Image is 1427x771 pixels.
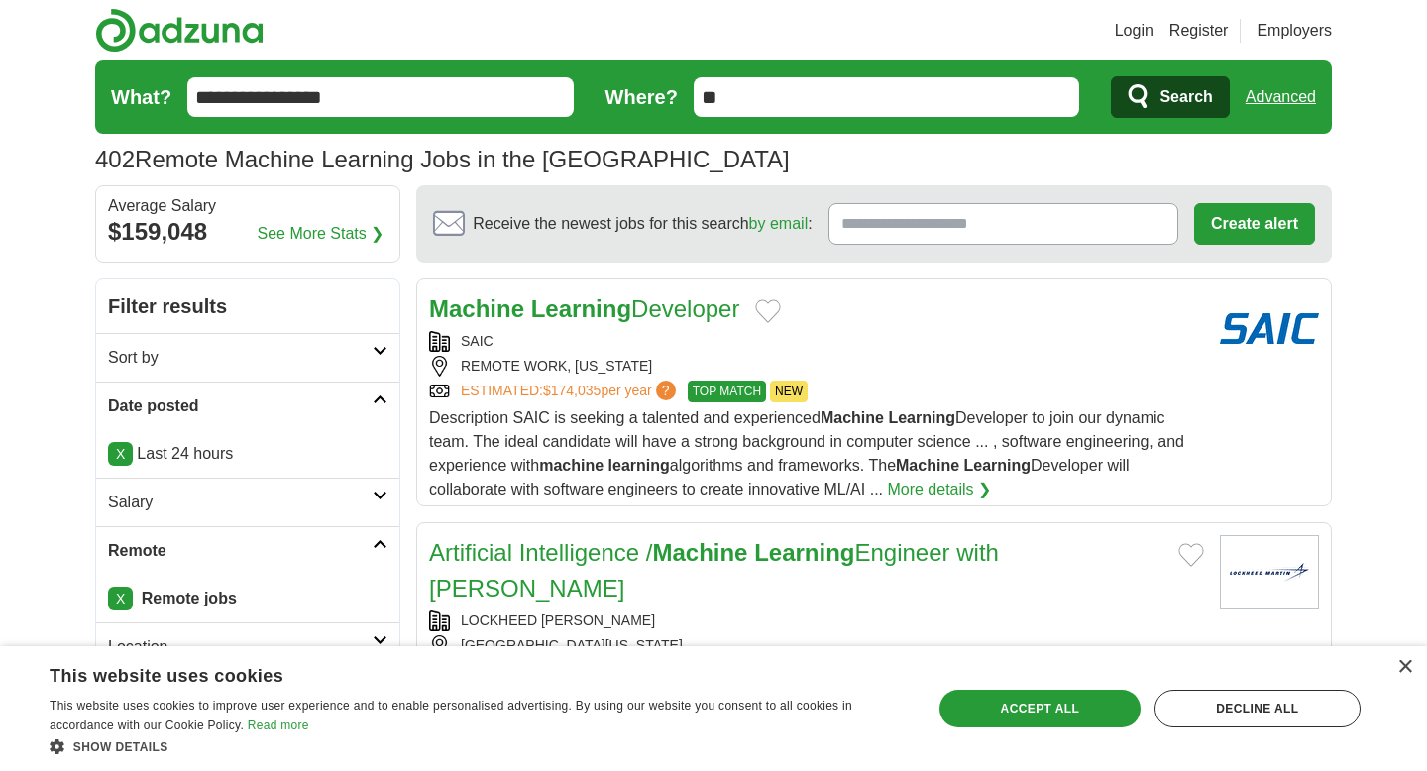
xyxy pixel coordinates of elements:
a: Salary [96,478,399,526]
label: What? [111,82,171,112]
a: X [108,442,133,466]
a: Register [1169,19,1229,43]
span: NEW [770,381,808,402]
div: Accept all [939,690,1141,727]
a: Login [1115,19,1153,43]
strong: Machine [429,295,524,322]
span: TOP MATCH [688,381,766,402]
a: Date posted [96,382,399,430]
div: Close [1397,660,1412,675]
a: See More Stats ❯ [258,222,384,246]
span: Description SAIC is seeking a talented and experienced Developer to join our dynamic team. The id... [429,409,1184,497]
span: ? [656,381,676,400]
img: Lockheed Martin logo [1220,535,1319,609]
button: Create alert [1194,203,1315,245]
button: Add to favorite jobs [1178,543,1204,567]
strong: Learning [754,539,854,566]
button: Add to favorite jobs [755,299,781,323]
a: ESTIMATED:$174,035per year? [461,381,680,402]
a: SAIC [461,333,494,349]
div: REMOTE WORK, [US_STATE] [429,356,1204,377]
img: Adzuna logo [95,8,264,53]
h2: Remote [108,539,373,563]
span: 402 [95,142,135,177]
p: Last 24 hours [108,442,387,466]
span: Search [1159,77,1212,117]
a: More details ❯ [887,478,991,501]
strong: Learning [531,295,631,322]
h2: Location [108,635,373,659]
strong: learning [608,457,670,474]
strong: machine [539,457,604,474]
h2: Filter results [96,279,399,333]
label: Where? [605,82,678,112]
a: X [108,587,133,610]
div: Show details [50,736,907,756]
div: Average Salary [108,198,387,214]
strong: Learning [964,457,1032,474]
span: $174,035 [543,383,601,398]
span: Show details [73,740,168,754]
div: This website uses cookies [50,658,857,688]
a: Employers [1257,19,1332,43]
strong: Machine [896,457,959,474]
a: Artificial Intelligence /Machine LearningEngineer with [PERSON_NAME] [429,539,999,602]
h2: Salary [108,491,373,514]
button: Search [1111,76,1229,118]
strong: Machine [821,409,884,426]
a: LOCKHEED [PERSON_NAME] [461,612,655,628]
h1: Remote Machine Learning Jobs in the [GEOGRAPHIC_DATA] [95,146,790,172]
a: Read more, opens a new window [248,718,309,732]
strong: Machine [652,539,747,566]
span: Receive the newest jobs for this search : [473,212,812,236]
strong: Remote jobs [142,590,237,606]
div: [GEOGRAPHIC_DATA][US_STATE] [429,635,1204,656]
div: $159,048 [108,214,387,250]
strong: Learning [888,409,955,426]
a: Sort by [96,333,399,382]
h2: Sort by [108,346,373,370]
span: This website uses cookies to improve user experience and to enable personalised advertising. By u... [50,699,852,732]
a: Advanced [1246,77,1316,117]
a: Remote [96,526,399,575]
img: SAIC logo [1220,291,1319,366]
a: by email [749,215,809,232]
div: Decline all [1154,690,1361,727]
a: Machine LearningDeveloper [429,295,739,322]
h2: Date posted [108,394,373,418]
a: Location [96,622,399,671]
